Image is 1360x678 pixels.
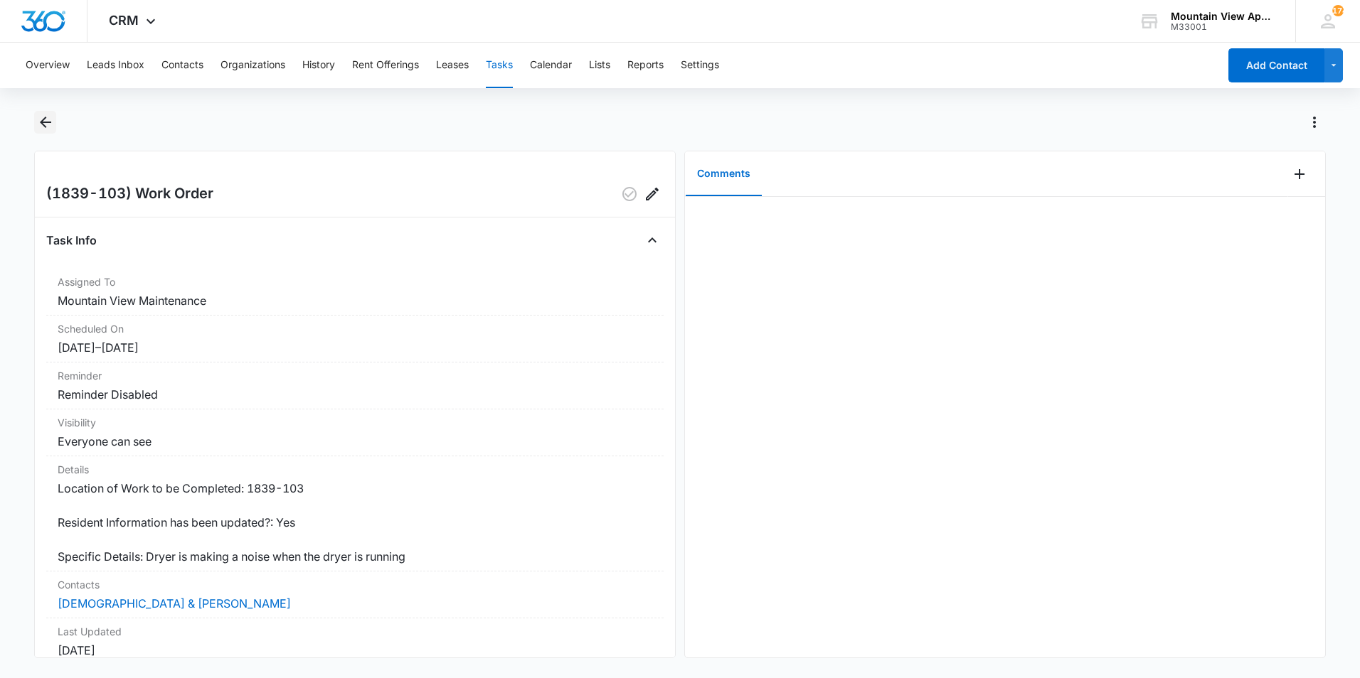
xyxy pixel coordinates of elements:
[302,43,335,88] button: History
[58,462,652,477] dt: Details
[58,339,652,356] dd: [DATE] – [DATE]
[46,571,664,618] div: Contacts[DEMOGRAPHIC_DATA] & [PERSON_NAME]
[1332,5,1344,16] span: 174
[46,269,664,316] div: Assigned ToMountain View Maintenance
[46,618,664,665] div: Last Updated[DATE]
[1332,5,1344,16] div: notifications count
[58,415,652,430] dt: Visibility
[1171,22,1275,32] div: account id
[46,456,664,571] div: DetailsLocation of Work to be Completed: 1839-103 Resident Information has been updated?: Yes Spe...
[58,624,652,639] dt: Last Updated
[46,183,213,205] h2: (1839-103) Work Order
[1228,48,1324,82] button: Add Contact
[1303,111,1326,134] button: Actions
[58,433,652,450] dd: Everyone can see
[161,43,203,88] button: Contacts
[1171,11,1275,22] div: account name
[627,43,664,88] button: Reports
[681,43,719,88] button: Settings
[58,321,652,336] dt: Scheduled On
[641,183,664,205] button: Edit
[46,232,97,249] h4: Task Info
[1288,163,1311,185] button: Add Comment
[58,274,652,289] dt: Assigned To
[530,43,572,88] button: Calendar
[221,43,285,88] button: Organizations
[46,362,664,409] div: ReminderReminder Disabled
[641,229,664,252] button: Close
[352,43,419,88] button: Rent Offerings
[436,43,469,88] button: Leases
[58,368,652,383] dt: Reminder
[109,13,139,28] span: CRM
[58,642,652,659] dd: [DATE]
[486,43,513,88] button: Tasks
[46,409,664,456] div: VisibilityEveryone can see
[46,316,664,362] div: Scheduled On[DATE]–[DATE]
[58,292,652,309] dd: Mountain View Maintenance
[58,577,652,592] dt: Contacts
[58,386,652,403] dd: Reminder Disabled
[686,152,762,196] button: Comments
[58,480,652,565] dd: Location of Work to be Completed: 1839-103 Resident Information has been updated?: Yes Specific D...
[589,43,610,88] button: Lists
[58,596,291,610] a: [DEMOGRAPHIC_DATA] & [PERSON_NAME]
[87,43,144,88] button: Leads Inbox
[26,43,70,88] button: Overview
[34,111,56,134] button: Back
